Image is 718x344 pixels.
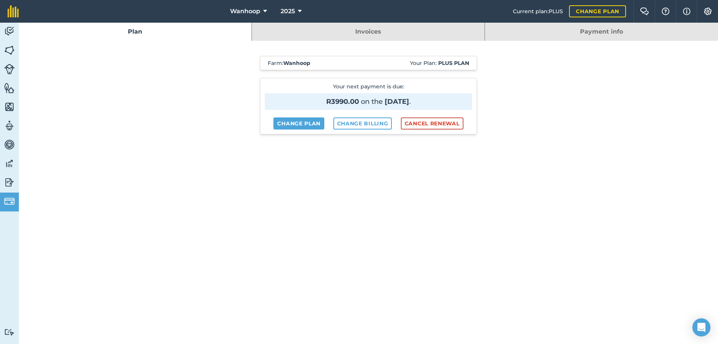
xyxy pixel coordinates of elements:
[4,158,15,169] img: svg+xml;base64,PD94bWwgdmVyc2lvbj0iMS4wIiBlbmNvZGluZz0idXRmLTgiPz4KPCEtLSBHZW5lcmF0b3I6IEFkb2JlIE...
[438,60,469,66] strong: Plus plan
[4,45,15,56] img: svg+xml;base64,PHN2ZyB4bWxucz0iaHR0cDovL3d3dy53My5vcmcvMjAwMC9zdmciIHdpZHRoPSI1NiIgaGVpZ2h0PSI2MC...
[4,101,15,113] img: svg+xml;base64,PHN2ZyB4bWxucz0iaHR0cDovL3d3dy53My5vcmcvMjAwMC9zdmciIHdpZHRoPSI1NiIgaGVpZ2h0PSI2MC...
[230,7,260,16] span: Wanhoop
[4,64,15,74] img: svg+xml;base64,PD94bWwgdmVyc2lvbj0iMS4wIiBlbmNvZGluZz0idXRmLTgiPz4KPCEtLSBHZW5lcmF0b3I6IEFkb2JlIE...
[265,93,472,110] span: on the .
[333,117,392,130] a: Change billing
[265,83,472,110] p: Your next payment is due :
[4,177,15,188] img: svg+xml;base64,PD94bWwgdmVyc2lvbj0iMS4wIiBlbmNvZGluZz0idXRmLTgiPz4KPCEtLSBHZW5lcmF0b3I6IEFkb2JlIE...
[569,5,626,17] a: Change plan
[8,5,19,17] img: fieldmargin Logo
[4,196,15,207] img: svg+xml;base64,PD94bWwgdmVyc2lvbj0iMS4wIiBlbmNvZGluZz0idXRmLTgiPz4KPCEtLSBHZW5lcmF0b3I6IEFkb2JlIE...
[326,97,359,106] strong: R3990.00
[4,26,15,37] img: svg+xml;base64,PD94bWwgdmVyc2lvbj0iMS4wIiBlbmNvZGluZz0idXRmLTgiPz4KPCEtLSBHZW5lcmF0b3I6IEFkb2JlIE...
[385,97,409,106] strong: [DATE]
[640,8,649,15] img: Two speech bubbles overlapping with the left bubble in the forefront
[281,7,295,16] span: 2025
[19,23,252,41] a: Plan
[703,8,712,15] img: A cog icon
[4,82,15,94] img: svg+xml;base64,PHN2ZyB4bWxucz0iaHR0cDovL3d3dy53My5vcmcvMjAwMC9zdmciIHdpZHRoPSI1NiIgaGVpZ2h0PSI2MC...
[283,60,310,66] strong: Wanhoop
[4,139,15,150] img: svg+xml;base64,PD94bWwgdmVyc2lvbj0iMS4wIiBlbmNvZGluZz0idXRmLTgiPz4KPCEtLSBHZW5lcmF0b3I6IEFkb2JlIE...
[273,117,324,130] a: Change plan
[485,23,718,41] a: Payment info
[252,23,485,41] a: Invoices
[4,120,15,131] img: svg+xml;base64,PD94bWwgdmVyc2lvbj0iMS4wIiBlbmNvZGluZz0idXRmLTgiPz4KPCEtLSBHZW5lcmF0b3I6IEFkb2JlIE...
[661,8,670,15] img: A question mark icon
[692,318,710,336] div: Open Intercom Messenger
[410,59,469,67] span: Your Plan:
[4,329,15,336] img: svg+xml;base64,PD94bWwgdmVyc2lvbj0iMS4wIiBlbmNvZGluZz0idXRmLTgiPz4KPCEtLSBHZW5lcmF0b3I6IEFkb2JlIE...
[401,117,463,130] button: Cancel renewal
[683,7,690,16] img: svg+xml;base64,PHN2ZyB4bWxucz0iaHR0cDovL3d3dy53My5vcmcvMjAwMC9zdmciIHdpZHRoPSIxNyIgaGVpZ2h0PSIxNy...
[513,7,563,15] span: Current plan : PLUS
[268,59,310,67] span: Farm :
